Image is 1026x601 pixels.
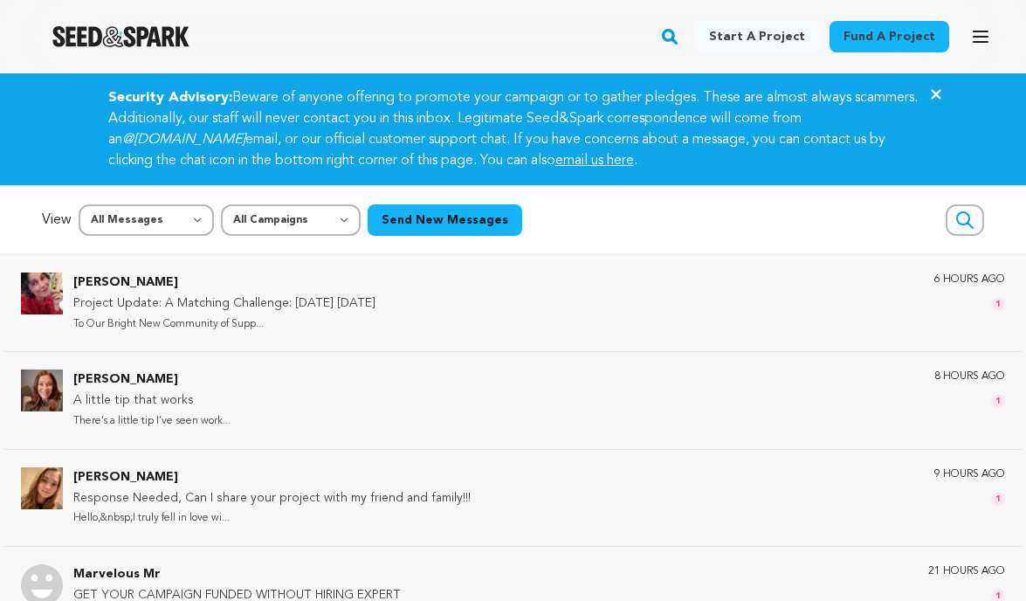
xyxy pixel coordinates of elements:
p: A little tip that works [73,390,231,411]
a: Start a project [695,21,819,52]
span: 1 [991,492,1005,506]
a: Fund a project [830,21,949,52]
img: Seed&Spark Logo Dark Mode [52,26,189,47]
p: 8 hours ago [934,370,1005,383]
p: 9 hours ago [934,467,1005,481]
em: @[DOMAIN_NAME] [122,133,245,147]
p: [PERSON_NAME] [73,273,375,294]
p: [PERSON_NAME] [73,467,471,488]
p: There’s a little tip I’ve seen work... [73,411,231,432]
img: Siobhan O'Loughlin Photo [21,273,63,314]
p: To Our Bright New Community of Supp... [73,314,375,335]
a: email us here [555,154,634,168]
a: Seed&Spark Homepage [52,26,189,47]
strong: Security Advisory: [108,91,232,105]
p: Hello,&nbsp;I truly fell in love wi... [73,508,471,528]
div: Beware of anyone offering to promote your campaign or to gather pledges. These are almost always ... [87,87,940,171]
button: Send New Messages [368,204,522,236]
span: 1 [991,394,1005,408]
p: View [42,210,72,231]
img: Emma Martinez Photo [21,467,63,509]
p: Marvelous Mr [73,564,401,585]
p: 21 hours ago [928,564,1005,578]
p: [PERSON_NAME] [73,370,231,390]
p: 6 hours ago [934,273,1005,287]
span: 1 [991,297,1005,311]
img: Emily Johnson Photo [21,370,63,411]
p: Response Needed, Can I share your project with my friend and family!!! [73,488,471,509]
p: Project Update: A Matching Challenge: [DATE] [DATE] [73,294,375,314]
